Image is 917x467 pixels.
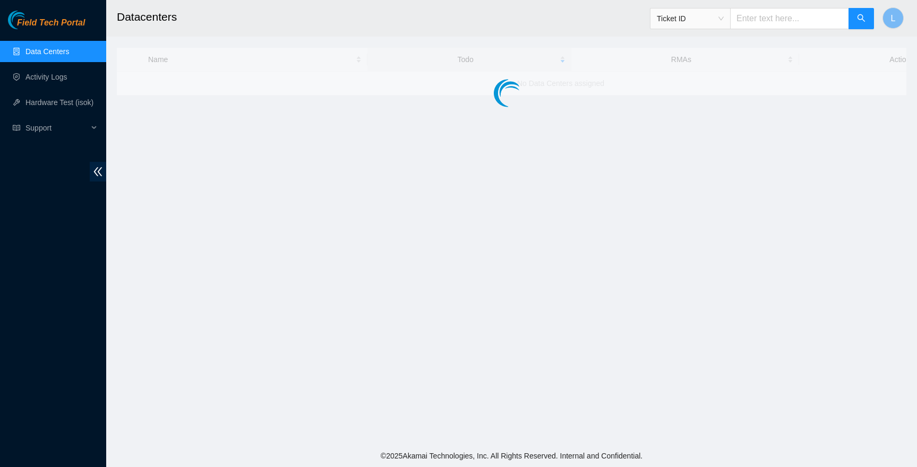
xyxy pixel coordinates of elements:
span: L [891,12,896,25]
input: Enter text here... [730,8,849,29]
span: Support [25,117,88,139]
span: double-left [90,162,106,181]
a: Activity Logs [25,73,67,81]
button: search [849,8,874,29]
a: Hardware Test (isok) [25,98,93,107]
a: Data Centers [25,47,69,56]
footer: © 2025 Akamai Technologies, Inc. All Rights Reserved. Internal and Confidential. [106,445,917,467]
span: search [857,14,865,24]
img: Akamai Technologies [8,11,54,29]
span: Ticket ID [657,11,724,27]
button: L [882,7,904,29]
span: Field Tech Portal [17,18,85,28]
span: read [13,124,20,132]
a: Akamai TechnologiesField Tech Portal [8,19,85,33]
